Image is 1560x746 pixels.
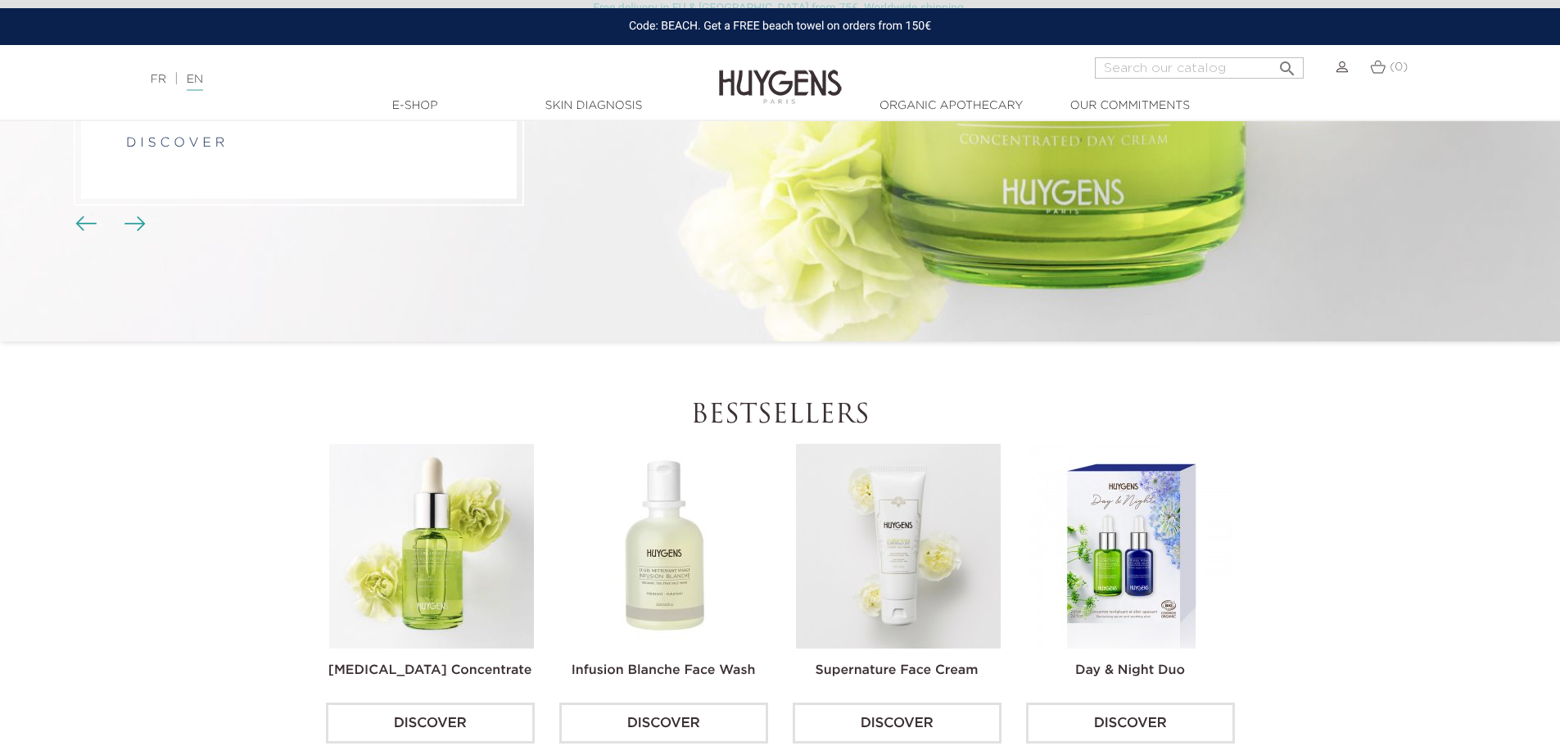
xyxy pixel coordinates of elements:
[1026,703,1235,744] a: Discover
[572,664,756,677] a: Infusion Blanche Face Wash
[333,97,497,115] a: E-Shop
[187,74,203,91] a: EN
[328,664,532,677] a: [MEDICAL_DATA] Concentrate
[126,138,224,151] a: d i s c o v e r
[142,70,638,89] div: |
[1029,444,1234,649] img: Day & Night Duo
[1095,57,1304,79] input: Search
[816,664,979,677] a: Supernature Face Cream
[512,97,676,115] a: Skin Diagnosis
[719,43,842,106] img: Huygens
[1277,54,1297,74] i: 
[329,444,534,649] img: Hyaluronic Acid Concentrate
[563,444,767,649] img: Infusion Blanche Face Wash
[1048,97,1212,115] a: Our commitments
[1075,664,1185,677] a: Day & Night Duo
[1273,52,1302,75] button: 
[870,97,1033,115] a: Organic Apothecary
[793,703,1002,744] a: Discover
[796,444,1001,649] img: Supernature Face Cream
[326,400,1235,432] h2: Bestsellers
[559,703,768,744] a: Discover
[326,703,535,744] a: Discover
[151,74,166,85] a: FR
[82,212,135,237] div: Carousel buttons
[1390,61,1408,73] span: (0)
